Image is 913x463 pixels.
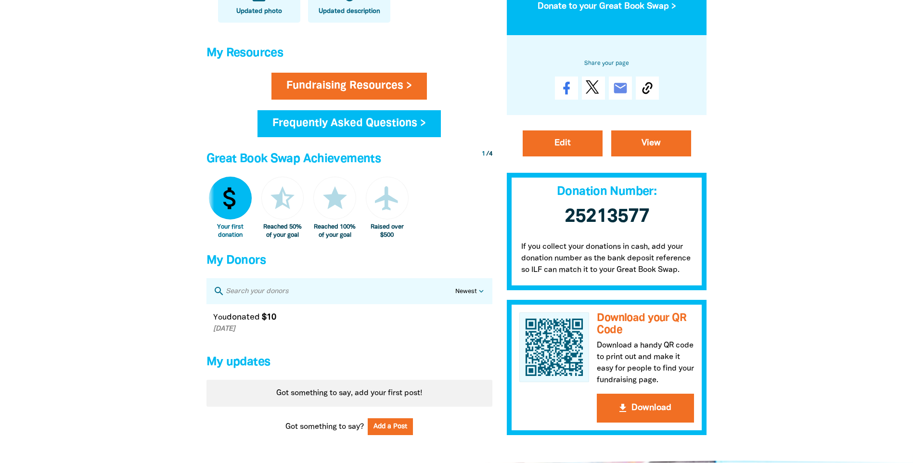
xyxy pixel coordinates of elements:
[319,7,380,16] span: Updated description
[522,59,692,69] h6: Share your page
[262,313,276,321] em: $10
[261,223,304,239] div: Reached 50% of your goal
[313,223,356,239] div: Reached 100% of your goal
[557,186,656,197] span: Donation Number:
[636,77,659,100] button: Copy Link
[206,255,266,266] span: My Donors
[206,357,270,368] span: My updates
[236,7,282,16] span: Updated photo
[206,48,283,59] span: My Resources
[206,380,492,407] div: Got something to say, add your first post!
[257,110,441,137] a: Frequently Asked Questions >
[523,130,603,156] a: Edit
[555,77,578,100] a: Share
[225,285,455,297] input: Search your donors
[366,223,409,239] div: Raised over $500
[482,151,485,157] span: 1
[213,314,227,321] em: You
[611,130,691,156] a: View
[213,324,460,334] p: [DATE]
[216,184,244,213] i: attach_money
[565,208,649,226] span: 25213577
[597,312,694,336] h3: Download your QR Code
[321,184,349,213] i: star
[227,313,260,321] span: donated
[609,77,632,100] a: email
[582,77,605,100] a: Post
[613,80,628,96] i: email
[373,184,401,213] i: airplanemode_active
[206,150,492,169] h4: Great Book Swap Achievements
[206,380,492,407] div: Paginated content
[206,304,492,341] div: Paginated content
[507,231,707,290] p: If you collect your donations in cash, add your donation number as the bank deposit reference so ...
[482,150,492,159] div: / 4
[597,394,694,423] button: get_appDownload
[271,73,427,100] a: Fundraising Resources >
[368,418,413,435] button: Add a Post
[617,402,629,414] i: get_app
[285,421,364,433] span: Got something to say?
[213,285,225,297] i: search
[209,223,252,239] div: Your first donation
[268,184,297,213] i: star_half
